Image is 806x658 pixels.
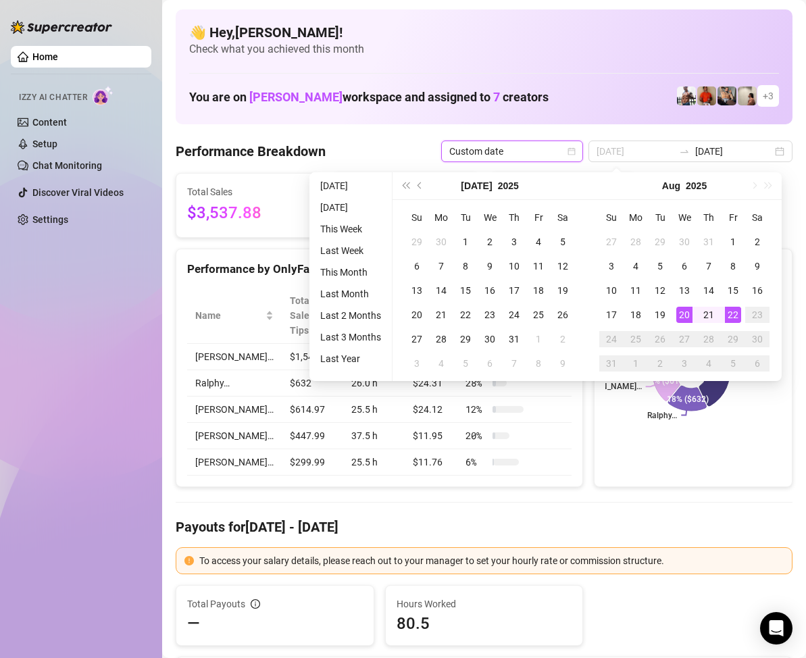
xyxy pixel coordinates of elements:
[624,303,648,327] td: 2025-08-18
[725,331,741,347] div: 29
[498,172,519,199] button: Choose a year
[405,303,429,327] td: 2025-07-20
[628,282,644,299] div: 11
[721,327,745,351] td: 2025-08-29
[343,423,405,449] td: 37.5 h
[502,205,526,230] th: Th
[457,355,474,372] div: 5
[701,331,717,347] div: 28
[465,402,487,417] span: 12 %
[482,258,498,274] div: 9
[676,307,692,323] div: 20
[725,282,741,299] div: 15
[315,307,386,324] li: Last 2 Months
[695,144,772,159] input: End date
[397,613,572,634] span: 80.5
[187,370,282,397] td: Ralphy…
[493,90,500,104] span: 7
[405,278,429,303] td: 2025-07-13
[405,370,457,397] td: $24.31
[530,258,547,274] div: 11
[686,172,707,199] button: Choose a year
[551,205,575,230] th: Sa
[717,86,736,105] img: George
[457,234,474,250] div: 1
[652,282,668,299] div: 12
[599,230,624,254] td: 2025-07-27
[429,278,453,303] td: 2025-07-14
[409,234,425,250] div: 29
[457,282,474,299] div: 15
[187,288,282,344] th: Name
[749,234,765,250] div: 2
[457,258,474,274] div: 8
[315,243,386,259] li: Last Week
[405,230,429,254] td: 2025-06-29
[433,331,449,347] div: 28
[672,205,697,230] th: We
[526,254,551,278] td: 2025-07-11
[679,146,690,157] span: to
[453,303,478,327] td: 2025-07-22
[429,351,453,376] td: 2025-08-04
[749,282,765,299] div: 16
[453,254,478,278] td: 2025-07-08
[506,258,522,274] div: 10
[676,331,692,347] div: 27
[187,397,282,423] td: [PERSON_NAME]…
[725,234,741,250] div: 1
[603,307,620,323] div: 17
[457,307,474,323] div: 22
[574,382,642,392] text: [PERSON_NAME]…
[599,327,624,351] td: 2025-08-24
[763,88,774,103] span: + 3
[551,254,575,278] td: 2025-07-12
[482,331,498,347] div: 30
[624,278,648,303] td: 2025-08-11
[652,258,668,274] div: 5
[628,355,644,372] div: 1
[282,449,343,476] td: $299.99
[93,86,114,105] img: AI Chatter
[187,260,572,278] div: Performance by OnlyFans Creator
[599,303,624,327] td: 2025-08-17
[453,278,478,303] td: 2025-07-15
[453,205,478,230] th: Tu
[599,254,624,278] td: 2025-08-03
[282,288,343,344] th: Total Sales & Tips
[725,258,741,274] div: 8
[195,308,263,323] span: Name
[526,327,551,351] td: 2025-08-01
[652,331,668,347] div: 26
[555,355,571,372] div: 9
[478,254,502,278] td: 2025-07-09
[624,254,648,278] td: 2025-08-04
[530,307,547,323] div: 25
[652,355,668,372] div: 2
[405,449,457,476] td: $11.76
[187,597,245,611] span: Total Payouts
[648,351,672,376] td: 2025-09-02
[555,307,571,323] div: 26
[725,307,741,323] div: 22
[282,423,343,449] td: $447.99
[745,327,770,351] td: 2025-08-30
[465,455,487,470] span: 6 %
[409,355,425,372] div: 3
[745,303,770,327] td: 2025-08-23
[482,234,498,250] div: 2
[624,327,648,351] td: 2025-08-25
[478,351,502,376] td: 2025-08-06
[599,351,624,376] td: 2025-08-31
[433,355,449,372] div: 4
[530,282,547,299] div: 18
[11,20,112,34] img: logo-BBDzfeDw.svg
[697,230,721,254] td: 2025-07-31
[555,258,571,274] div: 12
[551,303,575,327] td: 2025-07-26
[745,254,770,278] td: 2025-08-09
[453,230,478,254] td: 2025-07-01
[502,230,526,254] td: 2025-07-03
[282,397,343,423] td: $614.97
[429,205,453,230] th: Mo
